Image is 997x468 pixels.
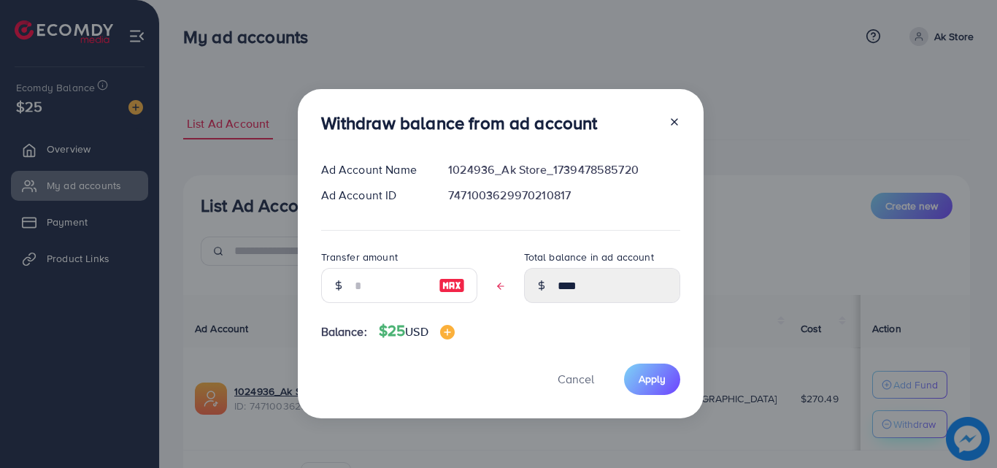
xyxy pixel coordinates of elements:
div: Ad Account ID [309,187,437,204]
div: Ad Account Name [309,161,437,178]
span: Cancel [558,371,594,387]
div: 7471003629970210817 [436,187,691,204]
img: image [439,277,465,294]
div: 1024936_Ak Store_1739478585720 [436,161,691,178]
span: Balance: [321,323,367,340]
span: Apply [639,372,666,386]
button: Cancel [539,364,612,395]
label: Total balance in ad account [524,250,654,264]
img: image [440,325,455,340]
button: Apply [624,364,680,395]
h4: $25 [379,322,455,340]
label: Transfer amount [321,250,398,264]
span: USD [405,323,428,340]
h3: Withdraw balance from ad account [321,112,598,134]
